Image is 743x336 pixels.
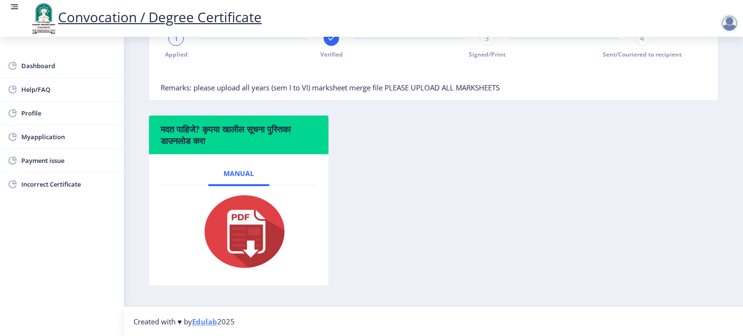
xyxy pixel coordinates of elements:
span: Signed/Print [469,50,505,58]
span: Myapplication [21,131,116,143]
img: logo [29,2,58,35]
span: 4 [640,33,644,43]
span: Help/FAQ [21,84,116,95]
span: Remarks: please upload all years (sem I to VI) marksheet merge file PLEASE UPLOAD ALL MARKSHEETS [161,83,500,92]
span: Sent/Couriered to recipient [603,50,682,58]
span: Manual [223,170,254,177]
a: Manual [208,162,269,185]
span: Profile [21,107,116,119]
span: Verified [320,50,343,58]
span: Created with ♥ by 2025 [134,317,235,326]
h6: मदत पाहिजे? कृपया खालील सूचना पुस्तिका डाउनलोड करा [161,123,317,146]
span: Dashboard [21,60,116,72]
span: 3 [485,33,489,43]
span: 1 [174,33,178,43]
span: Incorrect Certificate [21,178,116,190]
span: Payment issue [21,155,116,166]
a: Edulab [192,317,217,326]
a: Convocation / Degree Certificate [29,8,262,26]
span: Applied [165,50,188,58]
img: pdf.png [190,193,287,270]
